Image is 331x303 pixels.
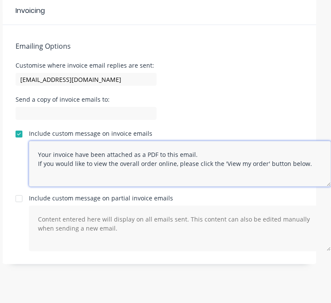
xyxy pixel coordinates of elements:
[29,141,331,187] textarea: Your invoice have been attached as a PDF to this email. If you would like to view the overall ord...
[16,6,45,16] div: Invoicing
[16,42,303,50] h5: Emailing Options
[16,97,157,103] div: Send a copy of invoice emails to:
[29,131,331,137] div: Include custom message on invoice emails
[16,62,157,69] div: Customise where invoice email replies are sent:
[29,195,331,201] div: Include custom message on partial invoice emails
